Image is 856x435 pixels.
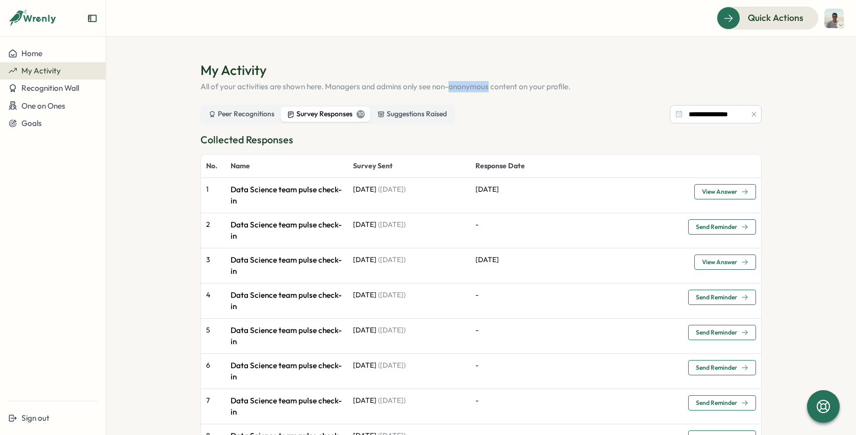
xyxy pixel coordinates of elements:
[376,220,406,229] span: ( [DATE] )
[824,9,844,28] img: David Lustig
[201,318,225,353] td: 5
[348,178,470,213] td: [DATE]
[748,11,803,24] span: Quick Actions
[696,329,737,336] span: Send Reminder
[688,360,756,375] button: Send Reminder
[470,155,679,178] th: Response Date
[696,400,737,406] span: Send Reminder
[287,109,365,120] div: Survey Responses
[475,184,684,195] p: [DATE]
[475,290,678,301] p: -
[475,219,678,231] p: -
[717,7,818,29] button: Quick Actions
[231,219,343,242] p: Data Science team pulse check-in
[475,395,678,406] p: -
[688,395,756,411] button: Send Reminder
[348,155,470,178] th: Survey Sent
[231,360,343,382] p: Data Science team pulse check-in
[702,259,737,265] span: View Answer
[209,109,274,120] div: Peer Recognitions
[201,389,225,424] td: 7
[231,290,343,312] p: Data Science team pulse check-in
[348,389,470,424] td: [DATE]
[231,254,343,277] p: Data Science team pulse check-in
[696,224,737,230] span: Send Reminder
[225,155,348,178] th: Name
[696,365,737,371] span: Send Reminder
[702,189,737,195] span: View Answer
[475,254,684,266] p: [DATE]
[348,353,470,389] td: [DATE]
[376,185,406,194] span: ( [DATE] )
[348,213,470,248] td: [DATE]
[348,318,470,353] td: [DATE]
[688,325,756,340] button: Send Reminder
[376,255,406,264] span: ( [DATE] )
[200,132,762,148] h3: Collected Responses
[694,184,756,199] button: View Answer
[376,361,406,370] span: ( [DATE] )
[21,413,49,423] span: Sign out
[200,81,762,92] p: All of your activities are shown here. Managers and admins only see non-anonymous content on your...
[200,61,762,79] h1: My Activity
[87,13,97,23] button: Expand sidebar
[201,248,225,283] td: 3
[348,283,470,318] td: [DATE]
[475,360,678,371] p: -
[21,101,65,111] span: One on Ones
[201,283,225,318] td: 4
[376,290,406,299] span: ( [DATE] )
[377,109,447,120] div: Suggestions Raised
[21,118,42,128] span: Goals
[231,184,343,207] p: Data Science team pulse check-in
[357,110,365,118] div: 10
[688,290,756,305] button: Send Reminder
[201,155,225,178] th: No.
[201,353,225,389] td: 6
[21,48,42,58] span: Home
[231,395,343,418] p: Data Science team pulse check-in
[201,178,225,213] td: 1
[376,396,406,405] span: ( [DATE] )
[475,325,678,336] p: -
[21,83,79,93] span: Recognition Wall
[688,219,756,235] button: Send Reminder
[376,325,406,335] span: ( [DATE] )
[694,254,756,270] button: View Answer
[696,294,737,300] span: Send Reminder
[348,248,470,283] td: [DATE]
[21,66,61,75] span: My Activity
[231,325,343,347] p: Data Science team pulse check-in
[201,213,225,248] td: 2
